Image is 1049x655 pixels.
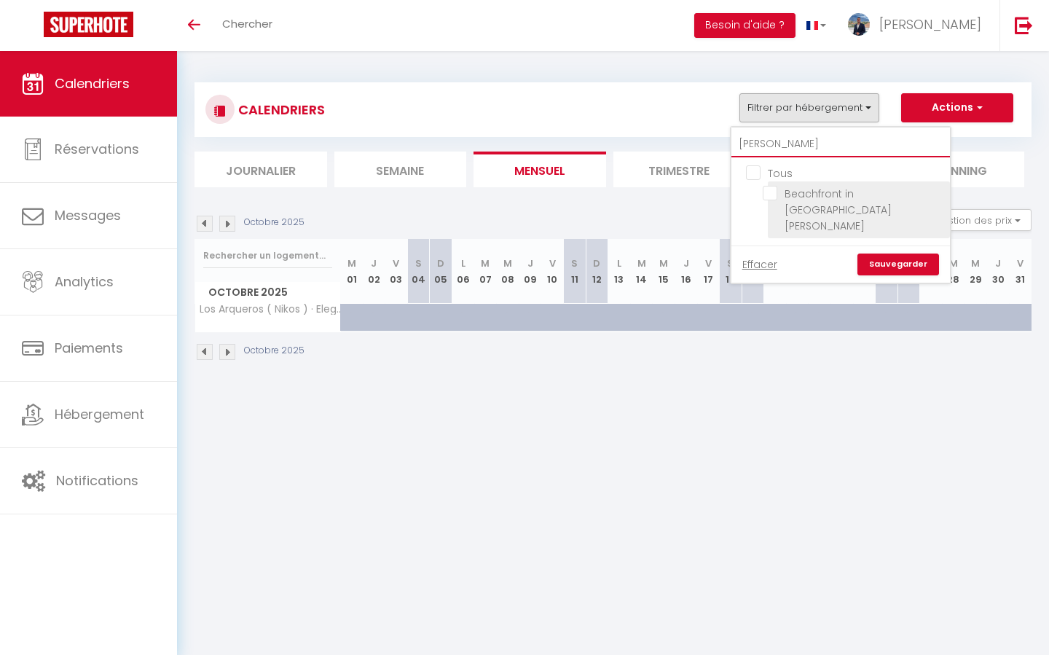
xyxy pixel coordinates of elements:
[785,187,892,233] span: Beachfront in [GEOGRAPHIC_DATA][PERSON_NAME]
[943,239,965,304] th: 28
[55,74,130,93] span: Calendriers
[987,239,1010,304] th: 30
[923,209,1032,231] button: Gestion des prix
[55,272,114,291] span: Analytics
[1015,16,1033,34] img: logout
[637,256,646,270] abbr: M
[430,239,452,304] th: 05
[731,131,950,157] input: Rechercher un logement...
[995,256,1001,270] abbr: J
[1017,256,1024,270] abbr: V
[195,152,327,187] li: Journalier
[461,256,465,270] abbr: L
[987,589,1038,644] iframe: Chat
[415,256,422,270] abbr: S
[659,256,668,270] abbr: M
[683,256,689,270] abbr: J
[503,256,512,270] abbr: M
[848,13,870,36] img: ...
[730,126,951,284] div: Filtrer par hébergement
[244,344,305,358] p: Octobre 2025
[608,239,631,304] th: 13
[222,16,272,31] span: Chercher
[55,140,139,158] span: Réservations
[393,256,399,270] abbr: V
[334,152,467,187] li: Semaine
[705,256,712,270] abbr: V
[12,6,55,50] button: Ouvrir le widget de chat LiveChat
[613,152,746,187] li: Trimestre
[694,13,795,38] button: Besoin d'aide ?
[474,152,606,187] li: Mensuel
[385,239,408,304] th: 03
[363,239,385,304] th: 02
[44,12,133,37] img: Super Booking
[341,239,364,304] th: 01
[371,256,377,270] abbr: J
[879,15,981,34] span: [PERSON_NAME]
[452,239,474,304] th: 06
[563,239,586,304] th: 11
[527,256,533,270] abbr: J
[56,471,138,490] span: Notifications
[407,239,430,304] th: 04
[244,216,305,230] p: Octobre 2025
[739,93,879,122] button: Filtrer par hébergement
[617,256,621,270] abbr: L
[630,239,653,304] th: 14
[949,256,958,270] abbr: M
[481,256,490,270] abbr: M
[197,304,343,315] span: Los Arqueros ( Nikos ) · Elegance Over Golf Greens
[549,256,556,270] abbr: V
[697,239,720,304] th: 17
[235,93,325,126] h3: CALENDRIERS
[892,152,1025,187] li: Planning
[675,239,697,304] th: 16
[742,256,777,272] a: Effacer
[593,256,600,270] abbr: D
[474,239,497,304] th: 07
[437,256,444,270] abbr: D
[347,256,356,270] abbr: M
[720,239,742,304] th: 18
[901,93,1013,122] button: Actions
[586,239,608,304] th: 12
[541,239,564,304] th: 10
[497,239,519,304] th: 08
[857,254,939,275] a: Sauvegarder
[55,405,144,423] span: Hébergement
[55,206,121,224] span: Messages
[195,282,340,303] span: Octobre 2025
[55,339,123,357] span: Paiements
[653,239,675,304] th: 15
[571,256,578,270] abbr: S
[1009,239,1032,304] th: 31
[964,239,987,304] th: 29
[203,243,332,269] input: Rechercher un logement...
[519,239,541,304] th: 09
[727,256,734,270] abbr: S
[971,256,980,270] abbr: M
